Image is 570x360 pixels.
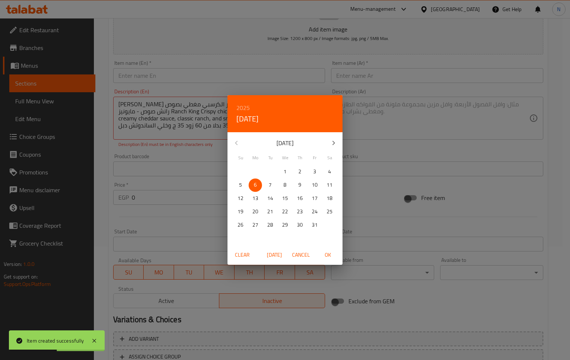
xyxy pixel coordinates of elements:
p: [DATE] [245,139,325,147]
button: 14 [263,192,277,205]
span: Fr [308,154,321,161]
button: 25 [323,205,336,219]
div: Item created successfully [27,337,84,345]
button: 18 [323,192,336,205]
span: [DATE] [265,250,283,260]
span: We [278,154,292,161]
p: 3 [313,167,316,176]
p: 5 [239,180,242,190]
span: Sa [323,154,336,161]
button: 6 [249,179,262,192]
p: 23 [297,207,303,216]
button: [DATE] [262,248,286,262]
button: 9 [293,179,307,192]
p: 16 [297,194,303,203]
p: 14 [267,194,273,203]
button: 7 [263,179,277,192]
button: 13 [249,192,262,205]
p: 31 [312,220,318,230]
button: OK [316,248,340,262]
p: 10 [312,180,318,190]
p: 29 [282,220,288,230]
button: 23 [293,205,307,219]
button: 26 [234,219,247,232]
button: 27 [249,219,262,232]
button: 1 [278,165,292,179]
p: 20 [252,207,258,216]
p: 21 [267,207,273,216]
button: 24 [308,205,321,219]
p: 25 [327,207,332,216]
button: [DATE] [236,113,259,125]
button: 29 [278,219,292,232]
p: 24 [312,207,318,216]
button: 5 [234,179,247,192]
p: 1 [284,167,286,176]
p: 26 [237,220,243,230]
span: OK [319,250,337,260]
span: Th [293,154,307,161]
p: 17 [312,194,318,203]
button: 16 [293,192,307,205]
button: Cancel [289,248,313,262]
button: 10 [308,179,321,192]
p: 4 [328,167,331,176]
span: Cancel [292,250,310,260]
button: 22 [278,205,292,219]
button: 17 [308,192,321,205]
button: 20 [249,205,262,219]
button: 2 [293,165,307,179]
p: 2 [298,167,301,176]
p: 8 [284,180,286,190]
p: 11 [327,180,332,190]
button: 28 [263,219,277,232]
button: 8 [278,179,292,192]
p: 19 [237,207,243,216]
p: 6 [254,180,257,190]
span: Mo [249,154,262,161]
span: Su [234,154,247,161]
p: 18 [327,194,332,203]
button: Clear [230,248,254,262]
p: 22 [282,207,288,216]
p: 12 [237,194,243,203]
button: 12 [234,192,247,205]
button: 30 [293,219,307,232]
button: 31 [308,219,321,232]
p: 7 [269,180,272,190]
button: 4 [323,165,336,179]
span: Tu [263,154,277,161]
p: 30 [297,220,303,230]
p: 15 [282,194,288,203]
button: 11 [323,179,336,192]
p: 28 [267,220,273,230]
button: 2025 [236,103,250,113]
span: Clear [233,250,251,260]
button: 15 [278,192,292,205]
button: 3 [308,165,321,179]
button: 19 [234,205,247,219]
p: 9 [298,180,301,190]
button: 21 [263,205,277,219]
p: 27 [252,220,258,230]
p: 13 [252,194,258,203]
